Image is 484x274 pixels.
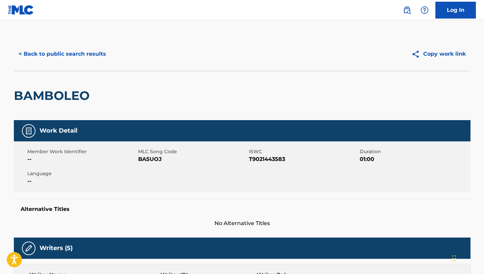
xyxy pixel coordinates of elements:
[138,155,247,163] span: BA5UOJ
[421,6,429,14] img: help
[407,46,470,62] button: Copy work link
[411,50,423,58] img: Copy work link
[27,177,136,185] span: --
[400,3,414,17] a: Public Search
[403,6,411,14] img: search
[418,3,431,17] div: Help
[27,170,136,177] span: Language
[8,5,34,15] img: MLC Logo
[452,248,456,269] div: Drag
[138,148,247,155] span: MLC Song Code
[249,155,358,163] span: T9021443583
[21,206,464,213] h5: Alternative Titles
[40,127,77,135] h5: Work Detail
[27,148,136,155] span: Member Work Identifier
[450,242,484,274] iframe: Chat Widget
[14,46,111,62] button: < Back to public search results
[25,127,33,135] img: Work Detail
[27,155,136,163] span: --
[360,155,469,163] span: 01:00
[25,244,33,252] img: Writers
[14,88,93,103] h2: BAMBOLEO
[435,2,476,19] a: Log In
[249,148,358,155] span: ISWC
[40,244,73,252] h5: Writers (5)
[360,148,469,155] span: Duration
[14,219,470,227] span: No Alternative Titles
